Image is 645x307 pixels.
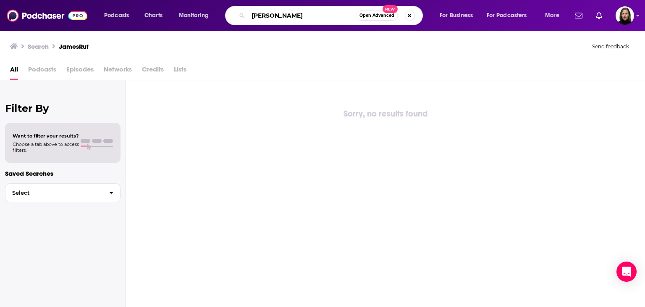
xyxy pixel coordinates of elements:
input: Search podcasts, credits, & more... [248,9,356,22]
span: New [383,5,398,13]
span: Lists [174,63,186,80]
button: Select [5,183,121,202]
span: For Podcasters [487,10,527,21]
button: open menu [539,9,570,22]
img: Podchaser - Follow, Share and Rate Podcasts [7,8,87,24]
a: Show notifications dropdown [593,8,606,23]
span: For Business [440,10,473,21]
span: Credits [142,63,164,80]
p: Saved Searches [5,169,121,177]
a: Show notifications dropdown [572,8,586,23]
button: open menu [98,9,140,22]
span: Open Advanced [359,13,394,18]
span: Networks [104,63,132,80]
a: All [10,63,18,80]
span: Charts [144,10,163,21]
span: Choose a tab above to access filters. [13,141,79,153]
button: Show profile menu [616,6,634,25]
button: open menu [434,9,483,22]
img: User Profile [616,6,634,25]
span: Episodes [66,63,94,80]
button: Send feedback [590,43,632,50]
span: Logged in as BevCat3 [616,6,634,25]
h2: Filter By [5,102,121,114]
a: Charts [139,9,168,22]
h3: JamesRuf [59,42,89,50]
span: Podcasts [104,10,129,21]
h3: Search [28,42,49,50]
span: Podcasts [28,63,56,80]
span: Want to filter your results? [13,133,79,139]
button: open menu [173,9,220,22]
div: Sorry, no results found [126,107,645,121]
button: Open AdvancedNew [356,11,398,21]
button: open menu [481,9,539,22]
div: Search podcasts, credits, & more... [233,6,431,25]
div: Open Intercom Messenger [616,262,637,282]
span: More [545,10,559,21]
span: Monitoring [179,10,209,21]
span: Select [5,190,102,196]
